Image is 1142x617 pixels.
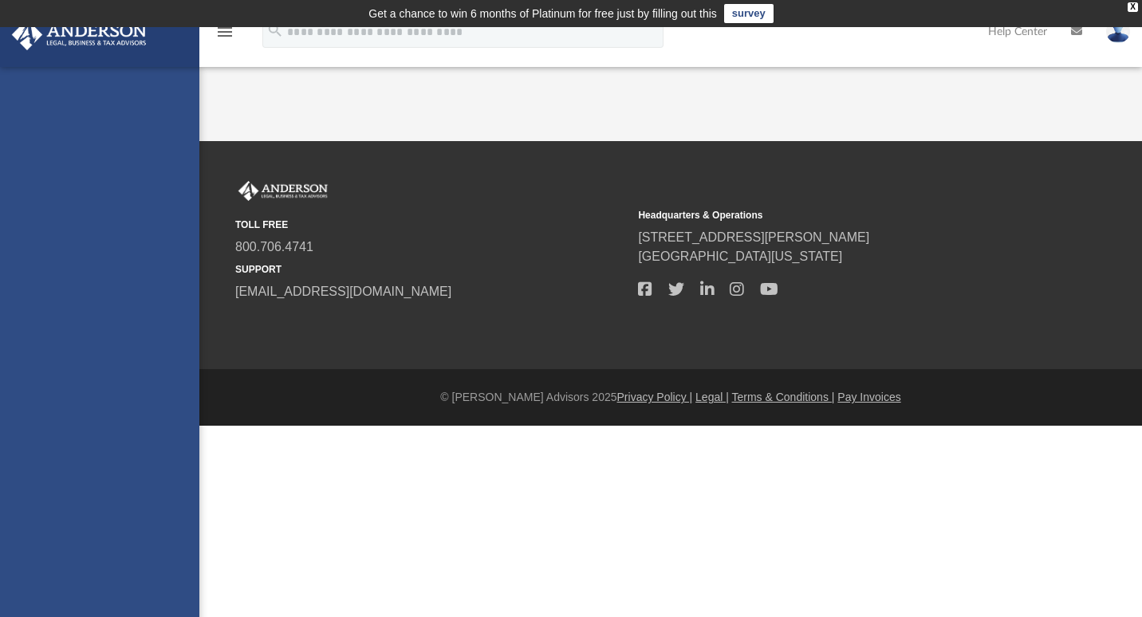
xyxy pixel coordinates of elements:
[215,22,234,41] i: menu
[235,218,627,232] small: TOLL FREE
[235,181,331,202] img: Anderson Advisors Platinum Portal
[235,285,451,298] a: [EMAIL_ADDRESS][DOMAIN_NAME]
[368,4,717,23] div: Get a chance to win 6 months of Platinum for free just by filling out this
[638,208,1030,222] small: Headquarters & Operations
[199,389,1142,406] div: © [PERSON_NAME] Advisors 2025
[266,22,284,39] i: search
[724,4,774,23] a: survey
[732,391,835,403] a: Terms & Conditions |
[235,262,627,277] small: SUPPORT
[638,250,842,263] a: [GEOGRAPHIC_DATA][US_STATE]
[1128,2,1138,12] div: close
[695,391,729,403] a: Legal |
[1106,20,1130,43] img: User Pic
[638,230,869,244] a: [STREET_ADDRESS][PERSON_NAME]
[617,391,693,403] a: Privacy Policy |
[7,19,152,50] img: Anderson Advisors Platinum Portal
[235,240,313,253] a: 800.706.4741
[215,30,234,41] a: menu
[837,391,900,403] a: Pay Invoices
